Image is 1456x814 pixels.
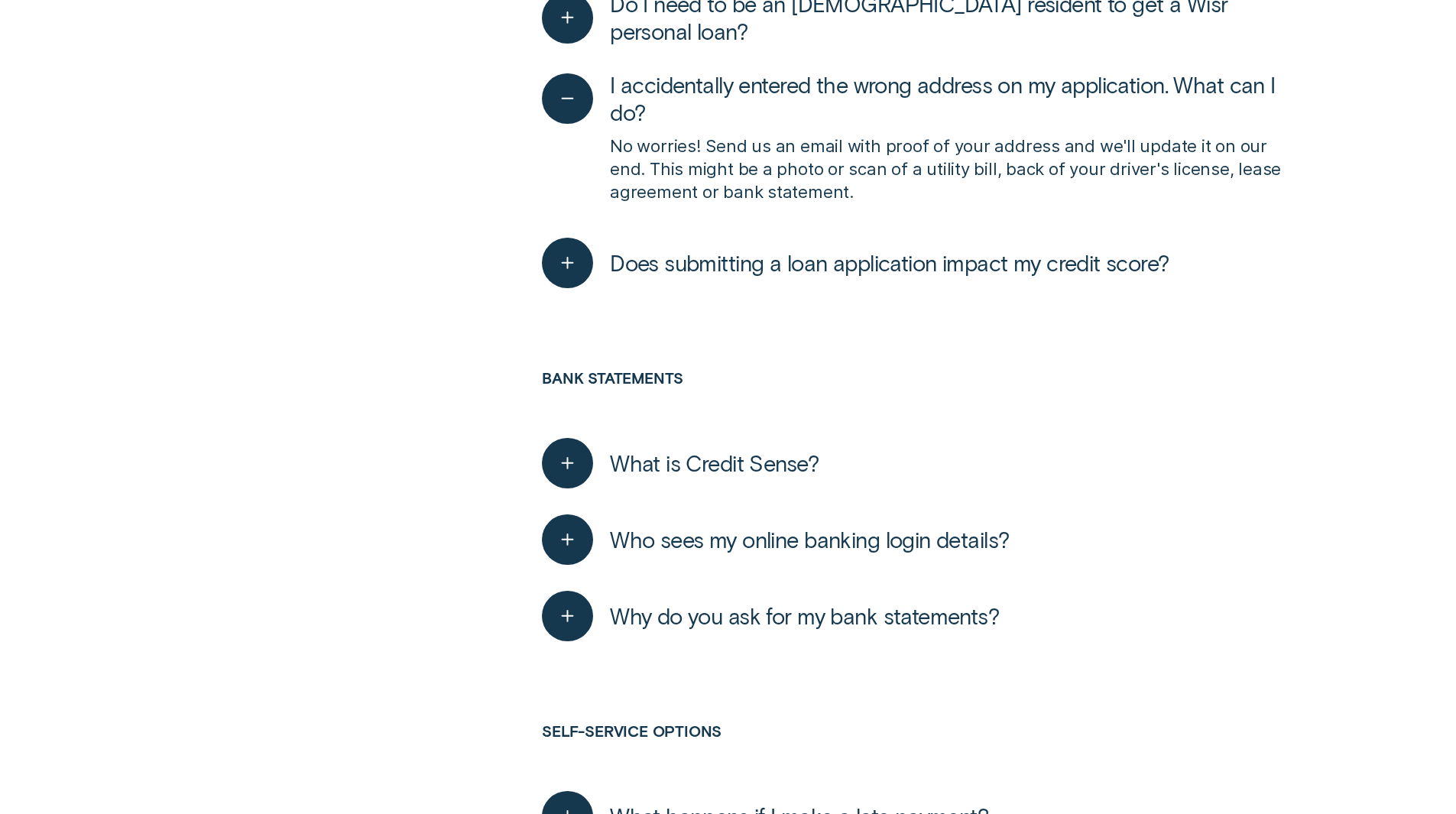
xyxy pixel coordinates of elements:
button: Does submitting a loan application impact my credit score? [542,238,1169,289]
span: What is Credit Sense? [610,449,819,477]
span: I accidentally entered the wrong address on my application. What can I do? [610,71,1302,126]
h3: Self-service options [542,722,1302,778]
span: Who sees my online banking login details? [610,526,1009,553]
button: Who sees my online banking login details? [542,514,1009,566]
span: Does submitting a loan application impact my credit score? [610,249,1169,277]
button: I accidentally entered the wrong address on my application. What can I do? [542,71,1302,126]
span: Why do you ask for my bank statements? [610,602,999,630]
h3: Bank statements [542,369,1302,425]
button: What is Credit Sense? [542,438,819,489]
p: No worries! Send us an email with proof of your address and we'll update it on our end. This migh... [610,135,1302,203]
button: Why do you ask for my bank statements? [542,591,999,642]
